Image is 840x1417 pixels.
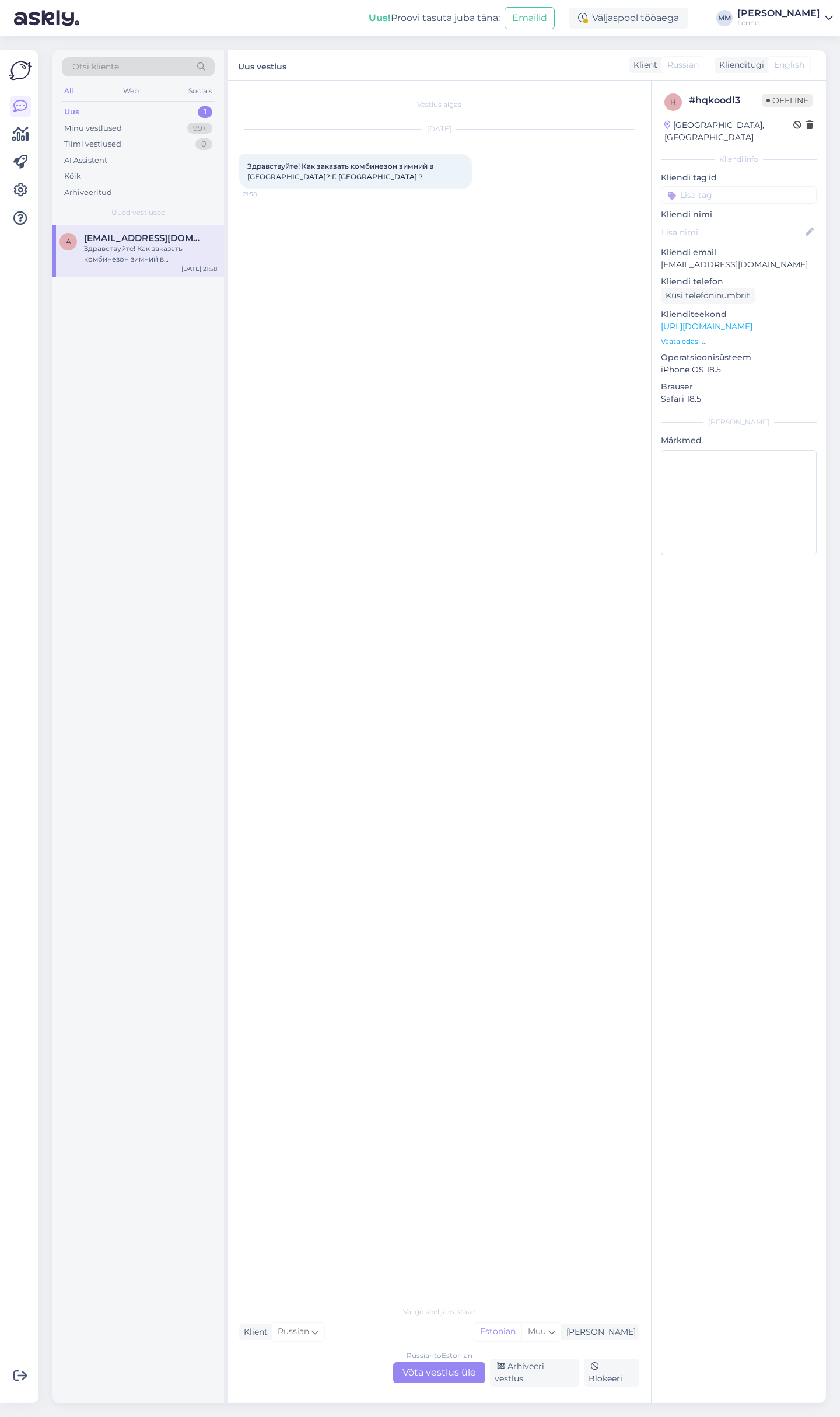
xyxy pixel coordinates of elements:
[64,187,112,199] div: Arhiveeritud
[187,123,212,134] div: 99+
[661,321,752,332] a: [URL][DOMAIN_NAME]
[774,59,804,71] span: English
[661,172,817,184] p: Kliendi tag'id
[584,1359,639,1387] div: Blokeeri
[238,57,286,73] label: Uus vestlus
[84,233,205,243] span: antayevaa@gmail.com
[670,98,676,106] span: h
[84,243,217,264] div: Здравствуйте! Как заказать комбинезон зимний в [GEOGRAPHIC_DATA]? Г. [GEOGRAPHIC_DATA] ?
[569,8,688,29] div: Väljaspool tööaega
[111,207,166,218] span: Uued vestlused
[661,364,817,376] p: iPhone OS 18.5
[64,106,79,118] div: Uus
[72,61,119,73] span: Otsi kliente
[64,170,81,182] div: Kõik
[689,93,762,107] div: # hqkoodl3
[247,162,435,181] span: Здравствуйте! Как заказать комбинезон зимний в [GEOGRAPHIC_DATA]? Г. [GEOGRAPHIC_DATA] ?
[239,124,639,134] div: [DATE]
[66,237,71,246] span: a
[62,83,75,99] div: All
[661,259,817,271] p: [EMAIL_ADDRESS][DOMAIN_NAME]
[9,60,32,82] img: Askly Logo
[661,351,817,364] p: Operatsioonisüsteem
[181,264,217,273] div: [DATE] 21:58
[661,434,817,447] p: Märkmed
[198,106,212,118] div: 1
[474,1323,521,1341] div: Estonian
[195,138,212,150] div: 0
[661,246,817,259] p: Kliendi email
[528,1326,546,1336] span: Muu
[737,9,833,27] a: [PERSON_NAME]Lenne
[737,9,820,18] div: [PERSON_NAME]
[64,123,122,134] div: Minu vestlused
[737,18,820,27] div: Lenne
[661,226,803,239] input: Lisa nimi
[239,1307,639,1317] div: Valige keel ja vastake
[64,155,107,166] div: AI Assistent
[629,59,657,71] div: Klient
[239,1326,268,1338] div: Klient
[661,308,817,321] p: Klienditeekond
[239,99,639,110] div: Vestlus algas
[661,208,817,221] p: Kliendi nimi
[661,417,817,427] div: [PERSON_NAME]
[243,190,286,199] span: 21:58
[715,59,764,71] div: Klienditugi
[664,119,793,144] div: [GEOGRAPHIC_DATA], [GEOGRAPHIC_DATA]
[278,1325,309,1338] span: Russian
[716,10,733,26] div: MM
[121,83,141,99] div: Web
[661,276,817,288] p: Kliendi telefon
[661,336,817,347] p: Vaata edasi ...
[490,1359,579,1387] div: Arhiveeri vestlus
[186,83,215,99] div: Socials
[562,1326,636,1338] div: [PERSON_NAME]
[369,11,500,25] div: Proovi tasuta juba täna:
[661,154,817,165] div: Kliendi info
[369,12,391,23] b: Uus!
[661,288,755,304] div: Küsi telefoninumbrit
[762,94,813,107] span: Offline
[505,7,555,29] button: Emailid
[661,393,817,405] p: Safari 18.5
[661,381,817,393] p: Brauser
[667,59,699,71] span: Russian
[393,1362,485,1383] div: Võta vestlus üle
[407,1350,473,1361] div: Russian to Estonian
[661,186,817,204] input: Lisa tag
[64,138,121,150] div: Tiimi vestlused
